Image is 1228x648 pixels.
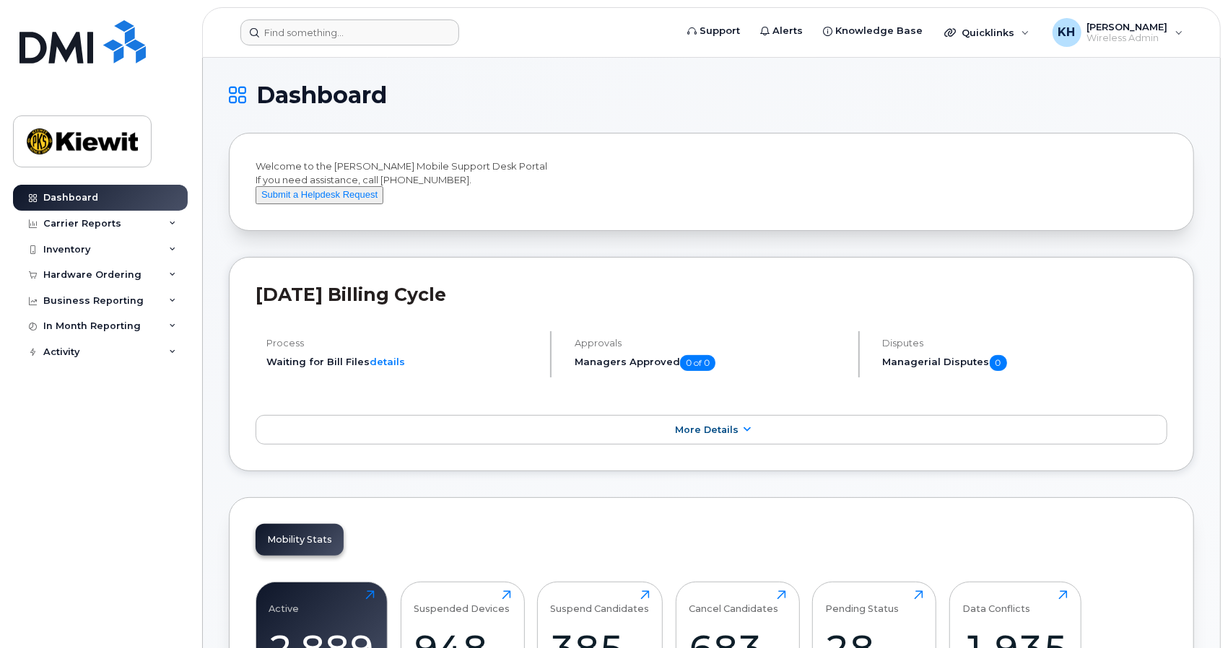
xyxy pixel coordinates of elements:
[266,355,538,369] li: Waiting for Bill Files
[1165,585,1217,637] iframe: Messenger Launcher
[414,590,510,614] div: Suspended Devices
[675,424,739,435] span: More Details
[256,84,387,106] span: Dashboard
[680,355,715,371] span: 0 of 0
[962,590,1030,614] div: Data Conflicts
[256,159,1167,204] div: Welcome to the [PERSON_NAME] Mobile Support Desk Portal If you need assistance, call [PHONE_NUMBER].
[266,338,538,349] h4: Process
[883,355,1167,371] h5: Managerial Disputes
[990,355,1007,371] span: 0
[256,284,1167,305] h2: [DATE] Billing Cycle
[575,355,846,371] h5: Managers Approved
[551,590,650,614] div: Suspend Candidates
[575,338,846,349] h4: Approvals
[370,356,405,367] a: details
[826,590,900,614] div: Pending Status
[689,590,778,614] div: Cancel Candidates
[256,186,383,204] button: Submit a Helpdesk Request
[269,590,300,614] div: Active
[256,188,383,200] a: Submit a Helpdesk Request
[883,338,1167,349] h4: Disputes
